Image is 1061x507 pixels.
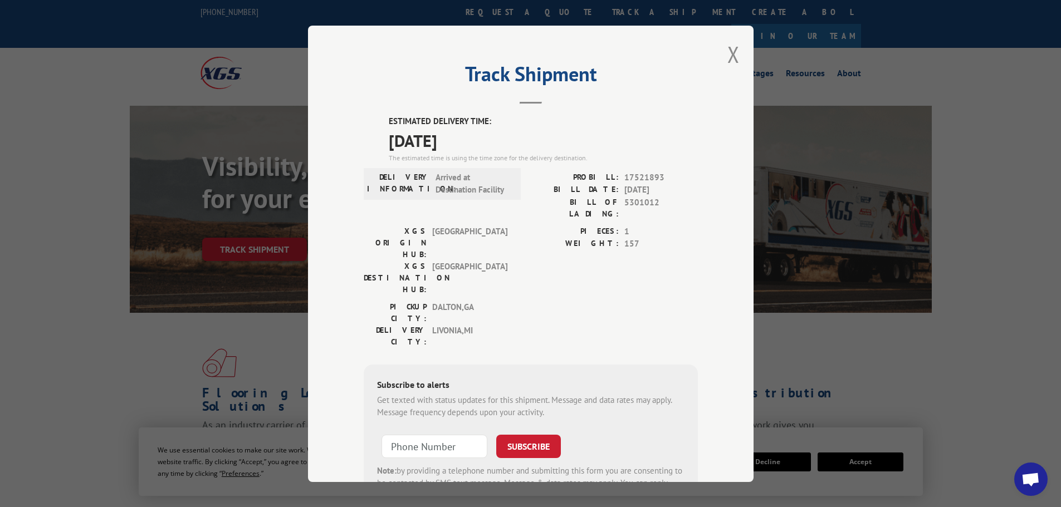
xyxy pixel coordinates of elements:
[531,196,619,219] label: BILL OF LADING:
[1014,462,1048,496] div: Open chat
[367,171,430,196] label: DELIVERY INFORMATION:
[531,171,619,184] label: PROBILL:
[377,465,397,475] strong: Note:
[364,301,427,324] label: PICKUP CITY:
[364,66,698,87] h2: Track Shipment
[364,260,427,295] label: XGS DESTINATION HUB:
[436,171,511,196] span: Arrived at Destination Facility
[432,260,507,295] span: [GEOGRAPHIC_DATA]
[364,225,427,260] label: XGS ORIGIN HUB:
[624,184,698,196] span: [DATE]
[432,225,507,260] span: [GEOGRAPHIC_DATA]
[377,377,684,393] div: Subscribe to alerts
[624,225,698,238] span: 1
[531,225,619,238] label: PIECES:
[432,301,507,324] span: DALTON , GA
[382,434,487,457] input: Phone Number
[496,434,561,457] button: SUBSCRIBE
[531,238,619,250] label: WEIGHT:
[432,324,507,347] span: LIVONIA , MI
[377,464,684,502] div: by providing a telephone number and submitting this form you are consenting to be contacted by SM...
[389,127,698,152] span: [DATE]
[364,324,427,347] label: DELIVERY CITY:
[624,238,698,250] span: 157
[624,196,698,219] span: 5301012
[377,393,684,419] div: Get texted with status updates for this shipment. Message and data rates may apply. Message frequ...
[727,40,740,69] button: Close modal
[389,152,698,163] div: The estimated time is using the time zone for the delivery destination.
[624,171,698,184] span: 17521893
[531,184,619,196] label: BILL DATE:
[389,115,698,128] label: ESTIMATED DELIVERY TIME:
